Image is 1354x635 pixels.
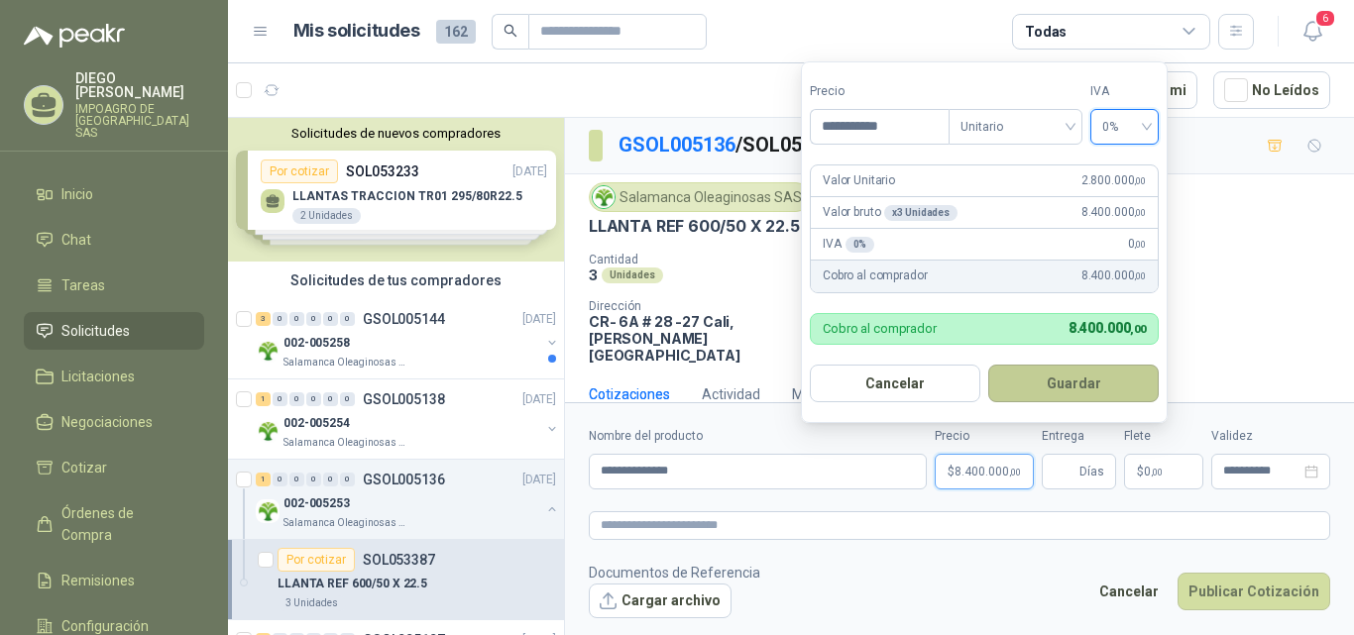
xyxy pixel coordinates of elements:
[256,307,560,370] a: 3 0 0 0 0 0 GSOL005144[DATE] Company Logo002-005258Salamanca Oleaginosas SAS
[340,473,355,486] div: 0
[75,71,204,99] p: DIEGO [PERSON_NAME]
[293,17,420,46] h1: Mis solicitudes
[522,310,556,329] p: [DATE]
[363,312,445,326] p: GSOL005144
[593,186,615,208] img: Company Logo
[256,387,560,451] a: 1 0 0 0 0 0 GSOL005138[DATE] Company Logo002-005254Salamanca Oleaginosas SAS
[323,392,338,406] div: 0
[522,390,556,409] p: [DATE]
[283,494,350,513] p: 002-005253
[283,414,350,433] p: 002-005254
[1069,320,1146,336] span: 8.400.000
[1025,21,1067,43] div: Todas
[278,548,355,572] div: Por cotizar
[289,312,304,326] div: 0
[823,266,927,285] p: Cobro al comprador
[960,112,1071,142] span: Unitario
[363,553,435,567] p: SOL053387
[236,126,556,141] button: Solicitudes de nuevos compradores
[61,229,91,251] span: Chat
[1178,573,1330,610] button: Publicar Cotización
[1134,207,1146,218] span: ,00
[522,471,556,489] p: [DATE]
[289,392,304,406] div: 0
[1211,427,1330,446] label: Validez
[24,358,204,395] a: Licitaciones
[256,499,280,523] img: Company Logo
[1124,454,1203,489] p: $ 0,00
[589,299,807,313] p: Dirección
[1213,71,1330,109] button: No Leídos
[589,313,807,364] p: CR- 6A # 28 -27 Cali , [PERSON_NAME][GEOGRAPHIC_DATA]
[340,392,355,406] div: 0
[24,312,204,350] a: Solicitudes
[61,502,185,546] span: Órdenes de Compra
[24,562,204,599] a: Remisiones
[24,403,204,441] a: Negociaciones
[1079,455,1104,488] span: Días
[1042,427,1116,446] label: Entrega
[935,427,1034,446] label: Precio
[289,473,304,486] div: 0
[24,449,204,486] a: Cotizar
[278,575,427,593] p: LLANTA REF 600/50 X 22.5
[955,466,1021,477] span: 8.400.000
[823,203,958,222] p: Valor bruto
[24,266,204,304] a: Tareas
[306,473,321,486] div: 0
[823,322,937,335] p: Cobro al comprador
[1081,266,1146,285] span: 8.400.000
[256,339,280,363] img: Company Logo
[1081,171,1146,190] span: 2.800.000
[61,411,153,433] span: Negociaciones
[1124,427,1203,446] label: Flete
[61,366,135,387] span: Licitaciones
[1128,235,1146,254] span: 0
[810,82,949,101] label: Precio
[61,570,135,591] span: Remisiones
[273,392,287,406] div: 0
[589,583,732,619] button: Cargar archivo
[61,320,130,342] span: Solicitudes
[1134,239,1146,250] span: ,00
[1088,573,1170,610] button: Cancelar
[273,473,287,486] div: 0
[228,540,564,620] a: Por cotizarSOL053387LLANTA REF 600/50 X 22.53 Unidades
[256,392,271,406] div: 1
[363,392,445,406] p: GSOL005138
[589,266,598,283] p: 3
[1090,82,1159,101] label: IVA
[1295,14,1330,50] button: 6
[306,392,321,406] div: 0
[1137,466,1144,477] span: $
[61,183,93,205] span: Inicio
[1102,112,1147,142] span: 0%
[823,171,895,190] p: Valor Unitario
[1151,467,1163,477] span: ,00
[306,312,321,326] div: 0
[602,267,663,283] div: Unidades
[810,365,980,402] button: Cancelar
[1134,175,1146,186] span: ,00
[24,24,125,48] img: Logo peakr
[283,435,408,451] p: Salamanca Oleaginosas SAS
[283,334,350,353] p: 002-005258
[256,312,271,326] div: 3
[1130,323,1146,336] span: ,00
[228,262,564,299] div: Solicitudes de tus compradores
[323,312,338,326] div: 0
[75,103,204,139] p: IMPOAGRO DE [GEOGRAPHIC_DATA] SAS
[273,312,287,326] div: 0
[24,221,204,259] a: Chat
[228,118,564,262] div: Solicitudes de nuevos compradoresPor cotizarSOL053233[DATE] LLANTAS TRACCION TR01 295/80R22.52 Un...
[283,355,408,370] p: Salamanca Oleaginosas SAS
[24,175,204,213] a: Inicio
[61,274,105,296] span: Tareas
[1144,466,1163,477] span: 0
[283,515,408,531] p: Salamanca Oleaginosas SAS
[1314,9,1336,28] span: 6
[24,494,204,554] a: Órdenes de Compra
[323,473,338,486] div: 0
[619,130,847,160] p: / SOL053387
[436,20,476,44] span: 162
